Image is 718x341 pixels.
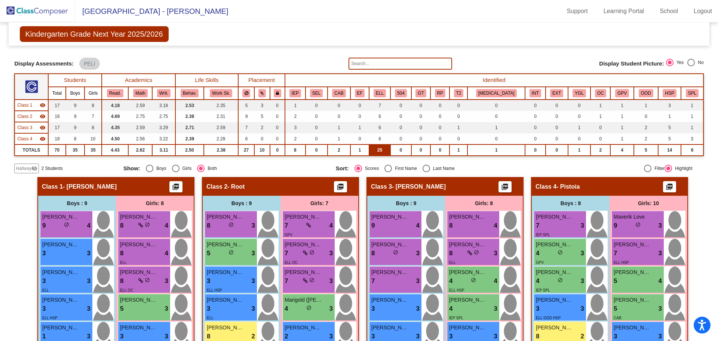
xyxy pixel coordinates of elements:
[598,5,650,17] a: Learning Portal
[128,111,152,122] td: 2.75
[416,221,420,231] span: 4
[595,89,606,97] button: OC
[285,213,322,221] span: [PERSON_NAME]
[66,122,84,133] td: 9
[411,122,430,133] td: 0
[152,111,175,122] td: 2.75
[546,144,568,156] td: 0
[40,102,46,108] mat-icon: visibility
[449,221,452,231] span: 8
[350,111,369,122] td: 0
[369,122,390,133] td: 6
[238,122,254,133] td: 7
[254,87,270,100] th: Keep with students
[550,89,563,97] button: EXT
[152,122,175,133] td: 3.29
[449,100,467,111] td: 0
[20,26,169,42] span: Kindergarten Grade Next Year 2025/2026
[328,111,351,122] td: 0
[635,222,641,227] span: do_not_disturb_alt
[42,183,63,191] span: Class 1
[15,122,48,133] td: Hidden teacher - Magee
[681,100,703,111] td: 1
[40,113,46,119] mat-icon: visibility
[75,5,228,17] span: [GEOGRAPHIC_DATA] - [PERSON_NAME]
[663,181,676,192] button: Print Students Details
[102,133,128,144] td: 4.50
[205,165,217,172] div: Both
[48,87,66,100] th: Total
[390,111,411,122] td: 0
[634,87,658,100] th: Lives Out of District
[48,100,66,111] td: 17
[395,89,407,97] button: 504
[328,122,351,133] td: 1
[610,111,633,122] td: 1
[306,122,328,133] td: 0
[467,87,525,100] th: MTSS Tier 3
[329,221,333,231] span: 4
[270,100,285,111] td: 0
[270,122,285,133] td: 0
[328,100,351,111] td: 0
[350,122,369,133] td: 1
[306,100,328,111] td: 0
[66,100,84,111] td: 9
[31,165,37,171] mat-icon: visibility_off
[254,133,270,144] td: 0
[614,213,651,221] span: Maverik Love
[336,165,349,172] span: Sort:
[204,144,238,156] td: 2.38
[525,133,546,144] td: 0
[430,87,449,100] th: READ Plan
[157,89,171,97] button: Writ.
[369,111,390,122] td: 6
[175,100,204,111] td: 2.53
[48,122,66,133] td: 17
[254,144,270,156] td: 10
[128,100,152,111] td: 2.59
[238,100,254,111] td: 5
[658,100,681,111] td: 3
[681,144,703,156] td: 6
[165,221,168,231] span: 4
[310,89,323,97] button: SEL
[449,241,487,249] span: [PERSON_NAME]
[66,111,84,122] td: 9
[599,60,664,67] span: Display Student Picture:
[204,100,238,111] td: 2.35
[254,111,270,122] td: 5
[467,111,525,122] td: 0
[546,87,568,100] th: Extrovert
[128,144,152,156] td: 2.62
[350,87,369,100] th: Executive Function Support
[390,133,411,144] td: 0
[536,221,539,231] span: 7
[280,196,358,211] div: Girls: 7
[581,221,584,231] span: 3
[651,165,665,172] div: Filter
[306,133,328,144] td: 0
[85,133,102,144] td: 10
[328,133,351,144] td: 1
[501,183,510,194] mat-icon: picture_as_pdf
[449,122,467,133] td: 1
[658,133,681,144] td: 5
[568,133,591,144] td: 0
[614,241,651,249] span: [PERSON_NAME] [PERSON_NAME]
[449,213,487,221] span: [PERSON_NAME]
[238,133,254,144] td: 6
[270,133,285,144] td: 0
[120,221,123,231] span: 8
[665,183,674,194] mat-icon: picture_as_pdf
[568,87,591,100] th: Young for Grade Level
[392,165,417,172] div: First Name
[17,136,32,142] span: Class 4
[66,87,84,100] th: Boys
[369,87,390,100] th: English Language Learner
[546,122,568,133] td: 0
[610,196,687,211] div: Girls: 10
[306,111,328,122] td: 0
[449,133,467,144] td: 0
[123,165,140,172] span: Show:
